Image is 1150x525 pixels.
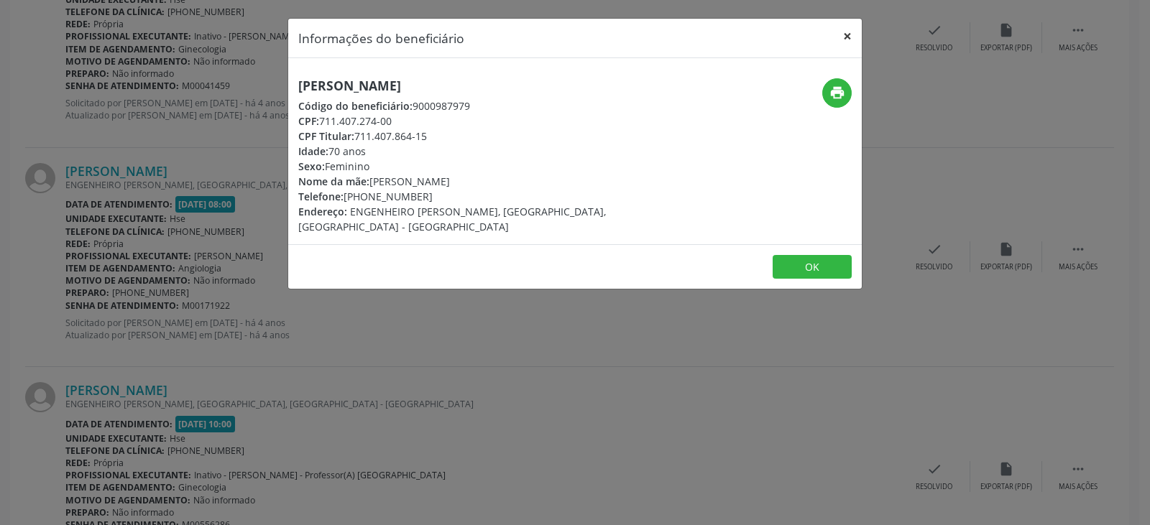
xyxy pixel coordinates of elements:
[298,205,347,218] span: Endereço:
[298,205,606,233] span: ENGENHEIRO [PERSON_NAME], [GEOGRAPHIC_DATA], [GEOGRAPHIC_DATA] - [GEOGRAPHIC_DATA]
[822,78,852,108] button: print
[773,255,852,279] button: OK
[298,190,344,203] span: Telefone:
[298,29,464,47] h5: Informações do beneficiário
[298,144,661,159] div: 70 anos
[298,144,328,158] span: Idade:
[298,114,319,128] span: CPF:
[298,129,354,143] span: CPF Titular:
[298,175,369,188] span: Nome da mãe:
[298,99,413,113] span: Código do beneficiário:
[298,98,661,113] div: 9000987979
[298,129,661,144] div: 711.407.864-15
[298,189,661,204] div: [PHONE_NUMBER]
[298,174,661,189] div: [PERSON_NAME]
[833,19,862,54] button: Close
[298,159,325,173] span: Sexo:
[298,78,661,93] h5: [PERSON_NAME]
[298,159,661,174] div: Feminino
[829,85,845,101] i: print
[298,113,661,129] div: 711.407.274-00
